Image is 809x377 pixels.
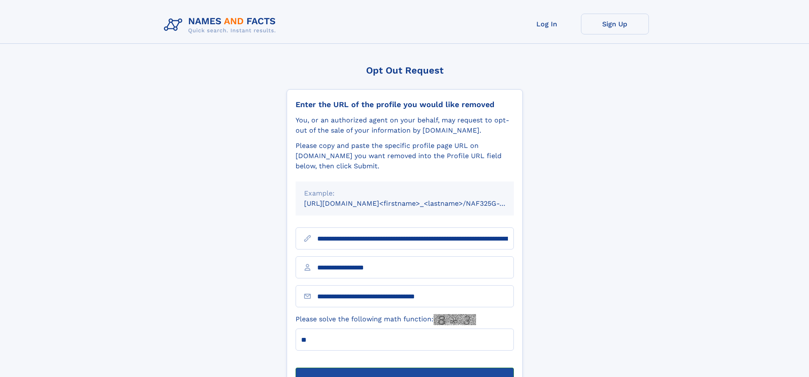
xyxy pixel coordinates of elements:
[304,188,505,198] div: Example:
[296,141,514,171] div: Please copy and paste the specific profile page URL on [DOMAIN_NAME] you want removed into the Pr...
[287,65,523,76] div: Opt Out Request
[296,115,514,136] div: You, or an authorized agent on your behalf, may request to opt-out of the sale of your informatio...
[581,14,649,34] a: Sign Up
[296,100,514,109] div: Enter the URL of the profile you would like removed
[161,14,283,37] img: Logo Names and Facts
[513,14,581,34] a: Log In
[304,199,530,207] small: [URL][DOMAIN_NAME]<firstname>_<lastname>/NAF325G-xxxxxxxx
[296,314,476,325] label: Please solve the following math function:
